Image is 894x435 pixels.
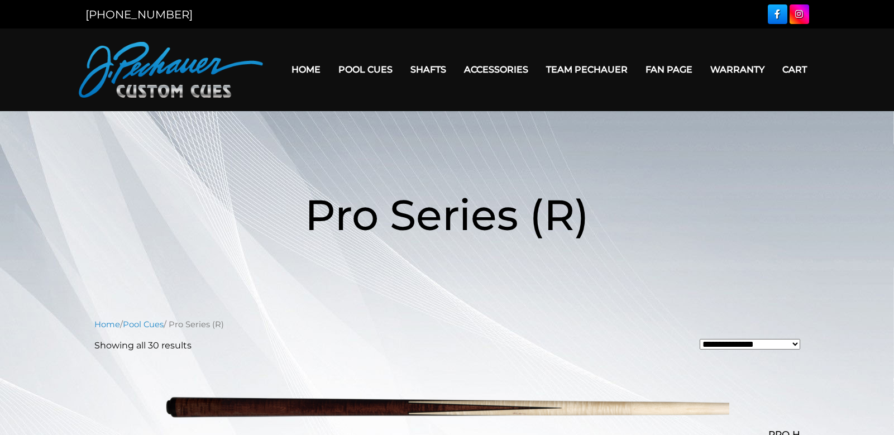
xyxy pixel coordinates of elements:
a: Accessories [455,55,537,84]
a: [PHONE_NUMBER] [85,8,193,21]
a: Home [94,319,120,329]
img: Pechauer Custom Cues [79,42,263,98]
a: Cart [773,55,816,84]
a: Pool Cues [123,319,164,329]
a: Pool Cues [329,55,401,84]
span: Pro Series (R) [305,189,589,241]
a: Shafts [401,55,455,84]
a: Team Pechauer [537,55,637,84]
nav: Breadcrumb [94,318,800,331]
p: Showing all 30 results [94,339,192,352]
a: Home [283,55,329,84]
select: Shop order [700,339,800,350]
a: Fan Page [637,55,701,84]
a: Warranty [701,55,773,84]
